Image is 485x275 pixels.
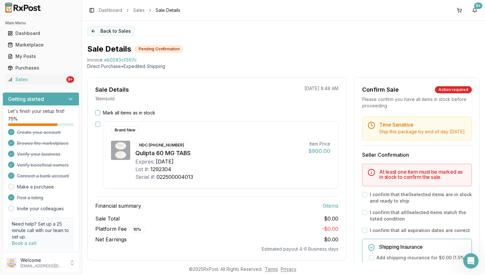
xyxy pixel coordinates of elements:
div: Daniel says… [5,167,123,188]
span: Post a listing [17,195,43,201]
div: [DATE] [5,158,123,167]
p: Welcome [21,257,65,263]
button: Emoji picker [10,210,15,215]
img: Qulipta 60 MG TABS [111,141,130,160]
span: Sale Details [156,7,180,13]
div: Invoice 362f99d6c036 [85,171,118,183]
div: Sales [8,76,65,83]
div: Action required [435,86,472,93]
label: I confirm that all expiration dates are correct [370,227,470,234]
button: Dashboard [3,28,79,38]
div: Invoice362f99d6c036 [80,167,123,187]
button: My Posts [3,51,79,62]
p: [EMAIL_ADDRESS][DOMAIN_NAME] [21,263,65,269]
div: good to go! [5,139,41,153]
span: Connect a bank account [17,173,69,179]
div: Please confirm you have all items in stock before proceeding [362,96,472,109]
button: Purchases [3,63,79,73]
div: Confirm Sale [362,85,399,94]
div: Lot #: [135,165,149,173]
div: Thank you, yes these orders will be shipped [DATE]. [23,78,123,98]
div: 9+ [474,3,482,9]
img: RxPost Logo [3,3,44,13]
a: Invite your colleagues [17,205,64,212]
div: Thank you, yes these orders will be shipped [DATE]. [28,82,118,95]
span: 75 % [8,116,18,122]
div: Close [113,3,124,14]
div: Purchases [8,65,74,71]
a: Sales [133,7,145,13]
div: 022500004013 [157,173,193,181]
div: [PHONE_NUMBER] lot 09/26 expiration [26,120,123,134]
div: hi can we switch lots for this order? [33,188,123,202]
div: Invoicef663488880ac [81,99,123,119]
span: Sale Total [95,215,120,222]
span: Ship this package by end of day [DATE] . [379,129,466,134]
img: User avatar [6,258,17,268]
a: Terms [265,266,278,272]
div: Manuel says… [5,53,123,78]
button: Home [100,3,113,15]
h5: Shipping Insurance [379,244,466,249]
p: [DATE] 8:48 AM [304,85,338,92]
p: Let's finish your setup first! [8,108,74,114]
p: Direct Purchase • Expedited Shipping [87,63,480,70]
div: Daniel says… [5,99,123,120]
span: Platform Fee [95,225,145,233]
h5: Time Sensitive [379,122,466,127]
a: Dashboard [5,28,77,39]
h5: At least one item must be marked as in stock to confirm the sale. [379,169,466,179]
div: [DATE] [156,158,174,165]
div: Manuel says… [5,139,123,158]
h1: [PERSON_NAME] [31,3,73,8]
div: Invoice [87,57,103,63]
button: 9+ [470,5,480,15]
div: 9+ [66,76,74,83]
span: ab0283cf367c [104,57,137,63]
div: Qulipta 60 MG TABS [135,149,303,158]
span: Browse the marketplace [17,140,69,146]
div: Marketplace [8,42,74,48]
span: Net Earnings [95,236,127,243]
div: Estimated payout 4-6 Business days [95,246,338,252]
p: Active [31,8,44,14]
textarea: Message… [5,196,123,207]
div: Brand New [111,127,139,134]
button: Send a message… [110,207,120,218]
span: Verify beneficial owners [17,162,69,168]
div: hi can we switch lots for this order? [38,191,118,198]
p: 1 item sold [95,96,115,102]
div: 1292304 [150,165,171,173]
div: Dashboard [8,30,74,37]
button: Marketplace [3,40,79,50]
h2: Main Menu [5,21,77,26]
button: Sales9+ [3,74,79,85]
a: Purchases [5,62,77,74]
h3: Seller Confirmation [362,151,472,159]
span: $0.00 [324,236,338,243]
a: Back to Sales [87,26,134,36]
label: I confirm that all 0 selected items match the listed condition [370,209,472,222]
div: Sale Details [95,85,129,94]
div: Daniel says… [5,34,123,53]
div: Pending Confirmation [135,46,183,53]
span: Financial summary [95,202,141,210]
p: Need help? Set up a 25 minute call with our team to set up. [12,221,70,240]
span: $0.00 [324,215,338,222]
div: Item Price [309,141,330,147]
label: Mark all items as in stock [103,110,155,116]
a: Make a purchase [17,184,54,190]
span: - $0.00 [322,226,338,232]
div: 7.5mg D854708D [DATE] [56,19,123,33]
a: Marketplace [5,39,77,51]
div: Expires: [135,158,155,165]
img: Profile image for Manuel [18,4,29,14]
span: 0 item s [323,202,338,210]
h1: Sale Details [87,44,131,54]
nav: breadcrumb [99,7,180,13]
div: good to go just recommend to ship out [DATE] since fridge items [10,56,100,69]
a: Book a call [12,240,37,246]
div: $900.00 [309,147,330,155]
div: Serial #: [135,173,155,181]
div: 10 % [130,226,145,233]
